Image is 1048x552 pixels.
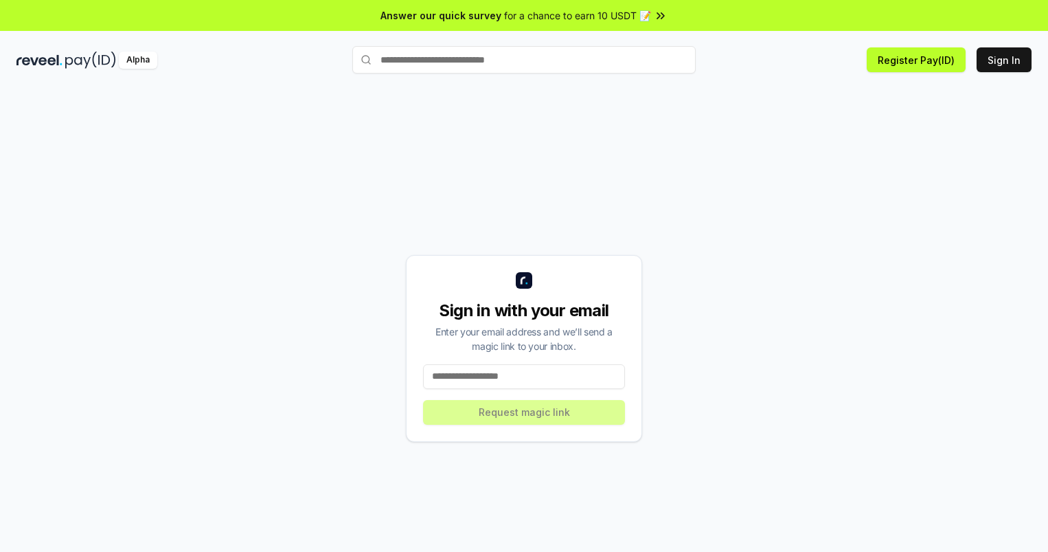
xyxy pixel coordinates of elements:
img: logo_small [516,272,532,289]
span: Answer our quick survey [380,8,501,23]
button: Sign In [977,47,1032,72]
span: for a chance to earn 10 USDT 📝 [504,8,651,23]
img: reveel_dark [16,52,62,69]
div: Alpha [119,52,157,69]
img: pay_id [65,52,116,69]
div: Enter your email address and we’ll send a magic link to your inbox. [423,324,625,353]
div: Sign in with your email [423,300,625,322]
button: Register Pay(ID) [867,47,966,72]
